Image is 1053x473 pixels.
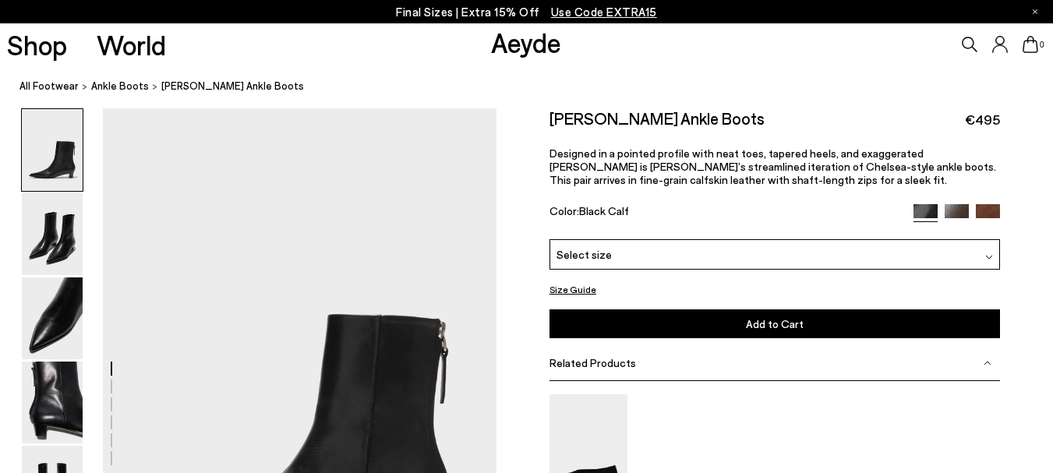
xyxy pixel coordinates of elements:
span: Related Products [549,356,636,369]
a: Ankle Boots [91,78,149,94]
button: Size Guide [549,280,596,299]
span: Black Calf [579,204,629,217]
a: Shop [7,31,67,58]
button: Add to Cart [549,309,1001,338]
a: All Footwear [19,78,79,94]
img: Harriet Pointed Ankle Boots - Image 3 [22,277,83,359]
span: Ankle Boots [91,79,149,92]
p: Designed in a pointed profile with neat toes, tapered heels, and exaggerated [PERSON_NAME] is [PE... [549,146,1001,186]
span: [PERSON_NAME] Ankle Boots [161,78,304,94]
a: World [97,31,166,58]
img: svg%3E [985,253,993,261]
span: 0 [1038,41,1046,49]
a: Aeyde [491,26,561,58]
span: Navigate to /collections/ss25-final-sizes [551,5,657,19]
h2: [PERSON_NAME] Ankle Boots [549,108,765,128]
div: Color: [549,204,899,222]
nav: breadcrumb [19,65,1053,108]
img: Harriet Pointed Ankle Boots - Image 1 [22,109,83,191]
span: Select size [557,246,612,263]
span: €495 [965,110,1000,129]
img: svg%3E [984,359,991,367]
img: Harriet Pointed Ankle Boots - Image 2 [22,193,83,275]
span: Add to Cart [746,317,804,330]
img: Harriet Pointed Ankle Boots - Image 4 [22,362,83,443]
p: Final Sizes | Extra 15% Off [396,2,657,22]
a: 0 [1023,36,1038,53]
